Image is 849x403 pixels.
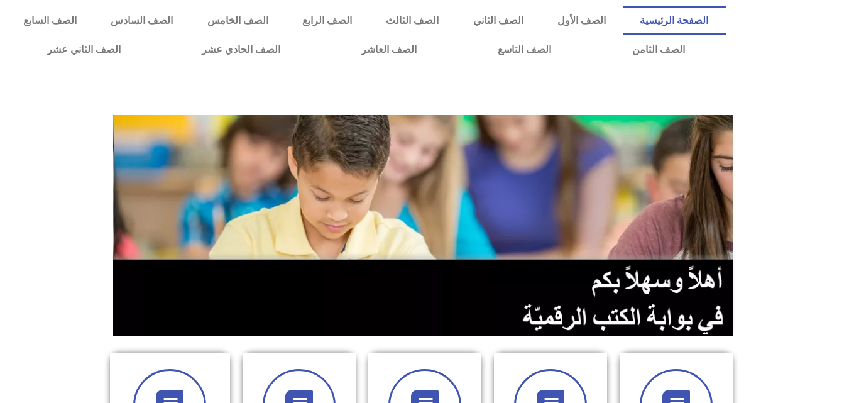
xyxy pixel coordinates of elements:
[6,35,161,64] a: الصف الثاني عشر
[6,6,94,35] a: الصف السابع
[623,6,725,35] a: الصفحة الرئيسية
[591,35,725,64] a: الصف الثامن
[320,35,457,64] a: الصف العاشر
[94,6,190,35] a: الصف السادس
[457,35,591,64] a: الصف التاسع
[161,35,320,64] a: الصف الحادي عشر
[369,6,456,35] a: الصف الثالث
[285,6,369,35] a: الصف الرابع
[456,6,540,35] a: الصف الثاني
[540,6,623,35] a: الصف الأول
[190,6,285,35] a: الصف الخامس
